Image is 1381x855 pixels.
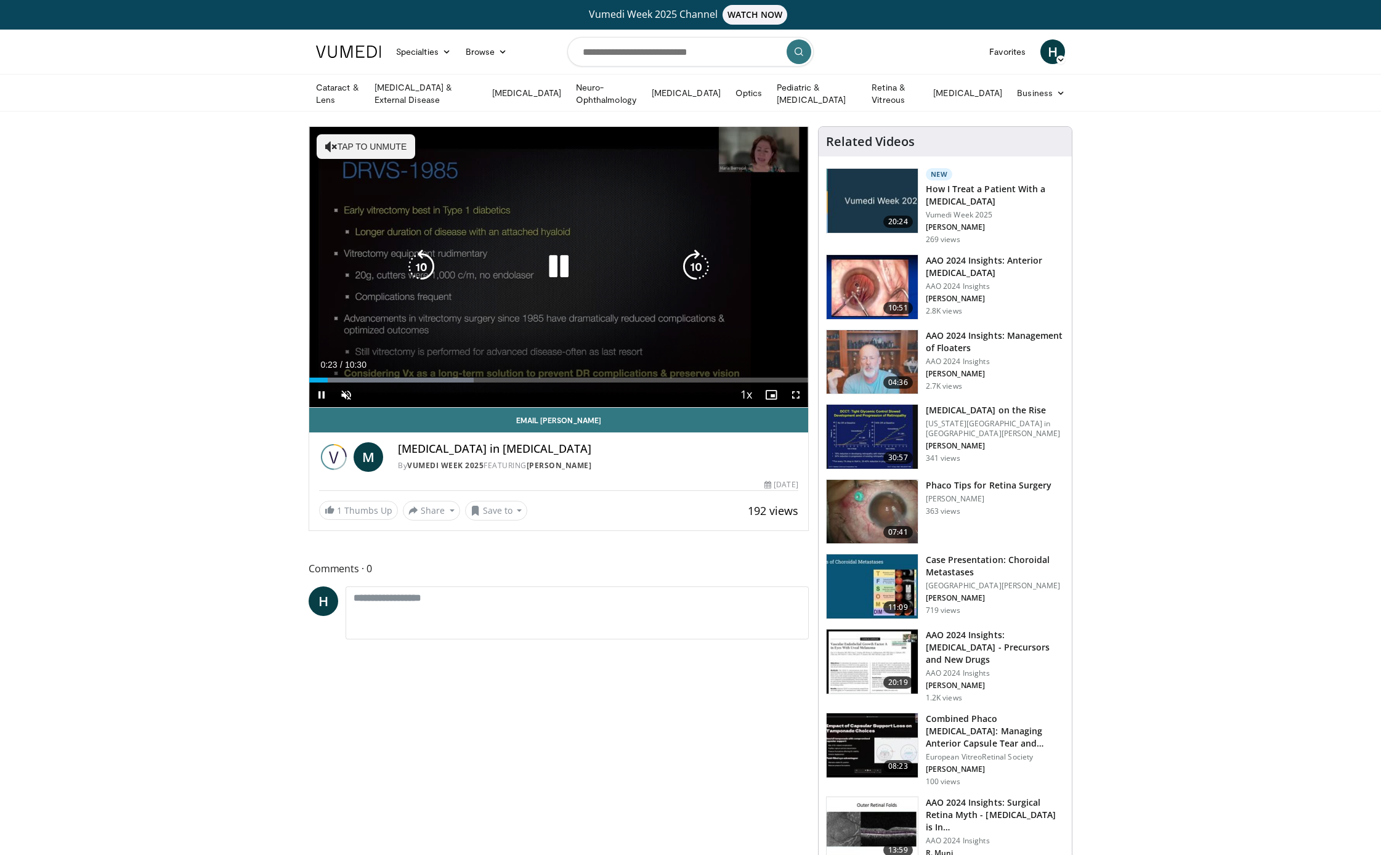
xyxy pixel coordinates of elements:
[926,693,962,703] p: 1.2K views
[883,452,913,464] span: 30:57
[309,586,338,616] a: H
[317,134,415,159] button: Tap to unmute
[334,383,358,407] button: Unmute
[883,760,913,772] span: 08:23
[926,168,953,180] p: New
[827,630,918,694] img: df587403-7b55-4f98-89e9-21b63a902c73.150x105_q85_crop-smart_upscale.jpg
[827,554,918,618] img: 9cedd946-ce28-4f52-ae10-6f6d7f6f31c7.150x105_q85_crop-smart_upscale.jpg
[826,713,1064,787] a: 08:23 Combined Phaco [MEDICAL_DATA]: Managing Anterior Capsule Tear and Tampon… European VitreoRe...
[926,183,1064,208] h3: How I Treat a Patient With a [MEDICAL_DATA]
[926,222,1064,232] p: [PERSON_NAME]
[367,81,485,106] a: [MEDICAL_DATA] & External Disease
[1040,39,1065,64] a: H
[354,442,383,472] a: M
[398,460,798,471] div: By FEATURING
[407,460,484,471] a: Vumedi Week 2025
[926,81,1010,105] a: [MEDICAL_DATA]
[883,526,913,538] span: 07:41
[784,383,808,407] button: Fullscreen
[926,668,1064,678] p: AAO 2024 Insights
[827,169,918,233] img: 02d29458-18ce-4e7f-be78-7423ab9bdffd.jpg.150x105_q85_crop-smart_upscale.jpg
[926,419,1064,439] p: [US_STATE][GEOGRAPHIC_DATA] in [GEOGRAPHIC_DATA][PERSON_NAME]
[319,442,349,472] img: Vumedi Week 2025
[926,381,962,391] p: 2.7K views
[926,796,1064,833] h3: AAO 2024 Insights: Surgical Retina Myth - [MEDICAL_DATA] is In…
[827,405,918,469] img: 4ce8c11a-29c2-4c44-a801-4e6d49003971.150x105_q85_crop-smart_upscale.jpg
[883,676,913,689] span: 20:19
[883,302,913,314] span: 10:51
[826,554,1064,619] a: 11:09 Case Presentation: Choroidal Metastases [GEOGRAPHIC_DATA][PERSON_NAME] [PERSON_NAME] 719 views
[926,593,1064,603] p: [PERSON_NAME]
[926,210,1064,220] p: Vumedi Week 2025
[320,360,337,370] span: 0:23
[403,501,460,521] button: Share
[759,383,784,407] button: Enable picture-in-picture mode
[340,360,342,370] span: /
[926,752,1064,762] p: European VitreoRetinal Society
[883,376,913,389] span: 04:36
[398,442,798,456] h4: [MEDICAL_DATA] in [MEDICAL_DATA]
[883,216,913,228] span: 20:24
[826,330,1064,395] a: 04:36 AAO 2024 Insights: Management of Floaters AAO 2024 Insights [PERSON_NAME] 2.7K views
[458,39,515,64] a: Browse
[309,383,334,407] button: Pause
[926,235,960,245] p: 269 views
[926,369,1064,379] p: [PERSON_NAME]
[926,357,1064,367] p: AAO 2024 Insights
[926,713,1064,750] h3: Combined Phaco [MEDICAL_DATA]: Managing Anterior Capsule Tear and Tampon…
[982,39,1033,64] a: Favorites
[826,134,915,149] h4: Related Videos
[316,46,381,58] img: VuMedi Logo
[926,479,1052,492] h3: Phaco Tips for Retina Surgery
[826,404,1064,469] a: 30:57 [MEDICAL_DATA] on the Rise [US_STATE][GEOGRAPHIC_DATA] in [GEOGRAPHIC_DATA][PERSON_NAME] [P...
[345,360,367,370] span: 10:30
[309,408,808,432] a: Email [PERSON_NAME]
[926,282,1064,291] p: AAO 2024 Insights
[926,453,960,463] p: 341 views
[465,501,528,521] button: Save to
[826,168,1064,245] a: 20:24 New How I Treat a Patient With a [MEDICAL_DATA] Vumedi Week 2025 [PERSON_NAME] 269 views
[827,330,918,394] img: 8e655e61-78ac-4b3e-a4e7-f43113671c25.150x105_q85_crop-smart_upscale.jpg
[827,255,918,319] img: fd942f01-32bb-45af-b226-b96b538a46e6.150x105_q85_crop-smart_upscale.jpg
[769,81,864,106] a: Pediatric & [MEDICAL_DATA]
[926,404,1064,416] h3: [MEDICAL_DATA] on the Rise
[883,601,913,614] span: 11:09
[827,713,918,777] img: 09a5a4c3-e86c-4597-82e4-0e3b8dc31a3b.150x105_q85_crop-smart_upscale.jpg
[826,629,1064,703] a: 20:19 AAO 2024 Insights: [MEDICAL_DATA] - Precursors and New Drugs AAO 2024 Insights [PERSON_NAME...
[485,81,569,105] a: [MEDICAL_DATA]
[926,581,1064,591] p: [GEOGRAPHIC_DATA][PERSON_NAME]
[389,39,458,64] a: Specialties
[309,81,367,106] a: Cataract & Lens
[567,37,814,67] input: Search topics, interventions
[926,254,1064,279] h3: AAO 2024 Insights: Anterior [MEDICAL_DATA]
[926,681,1064,691] p: [PERSON_NAME]
[318,5,1063,25] a: Vumedi Week 2025 ChannelWATCH NOW
[926,294,1064,304] p: [PERSON_NAME]
[926,606,960,615] p: 719 views
[926,554,1064,578] h3: Case Presentation: Choroidal Metastases
[734,383,759,407] button: Playback Rate
[764,479,798,490] div: [DATE]
[926,306,962,316] p: 2.8K views
[926,764,1064,774] p: [PERSON_NAME]
[826,479,1064,545] a: 07:41 Phaco Tips for Retina Surgery [PERSON_NAME] 363 views
[926,629,1064,666] h3: AAO 2024 Insights: [MEDICAL_DATA] - Precursors and New Drugs
[728,81,769,105] a: Optics
[926,441,1064,451] p: [PERSON_NAME]
[569,81,644,106] a: Neuro-Ophthalmology
[723,5,788,25] span: WATCH NOW
[864,81,926,106] a: Retina & Vitreous
[748,503,798,518] span: 192 views
[319,501,398,520] a: 1 Thumbs Up
[337,504,342,516] span: 1
[926,506,960,516] p: 363 views
[309,561,809,577] span: Comments 0
[926,777,960,787] p: 100 views
[926,494,1052,504] p: [PERSON_NAME]
[1010,81,1072,105] a: Business
[527,460,592,471] a: [PERSON_NAME]
[926,330,1064,354] h3: AAO 2024 Insights: Management of Floaters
